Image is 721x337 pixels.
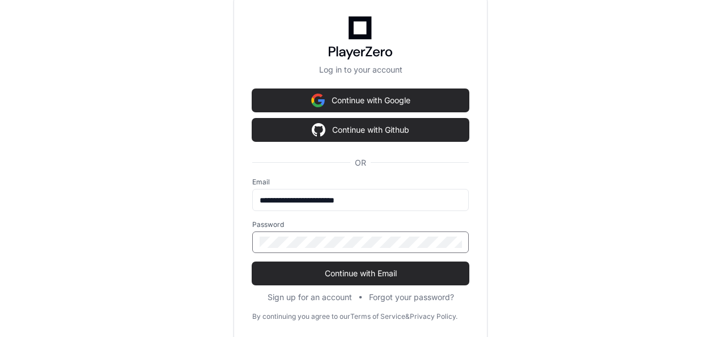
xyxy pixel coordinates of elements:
[252,89,469,112] button: Continue with Google
[252,64,469,75] p: Log in to your account
[311,89,325,112] img: Sign in with google
[252,220,469,229] label: Password
[369,292,454,303] button: Forgot your password?
[252,312,350,321] div: By continuing you agree to our
[410,312,457,321] a: Privacy Policy.
[268,292,352,303] button: Sign up for an account
[350,157,371,168] span: OR
[252,119,469,141] button: Continue with Github
[252,268,469,279] span: Continue with Email
[252,178,469,187] label: Email
[405,312,410,321] div: &
[350,312,405,321] a: Terms of Service
[252,262,469,285] button: Continue with Email
[312,119,325,141] img: Sign in with google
